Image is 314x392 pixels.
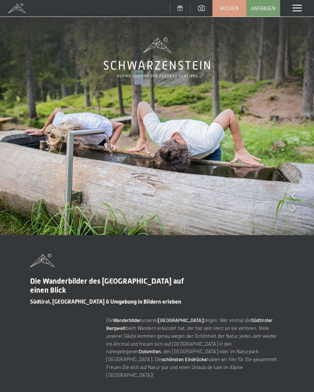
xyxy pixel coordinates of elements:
[30,298,181,305] span: Südtirol, [GEOGRAPHIC_DATA] & Umgebung in Bildern erleben
[251,5,276,12] span: Anfragen
[106,317,273,331] strong: Südtiroler Bergwelt
[106,316,284,379] p: Die unseres zeigen: Wer einmal die beim Wandern erkundet hat, der hat sein Herz an sie verloren. ...
[30,277,184,295] span: Die Wanderbilder des [GEOGRAPHIC_DATA] auf einen Blick
[290,216,292,224] span: 1
[292,216,294,224] span: /
[162,356,207,362] strong: schönsten Eindrücke
[113,317,141,323] strong: Wanderbilder
[294,216,297,224] span: 3
[158,317,203,323] strong: [GEOGRAPHIC_DATA]
[139,348,161,354] strong: Dolomiten
[213,0,246,16] a: Buchen
[220,5,239,12] span: Buchen
[247,0,280,16] a: Anfragen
